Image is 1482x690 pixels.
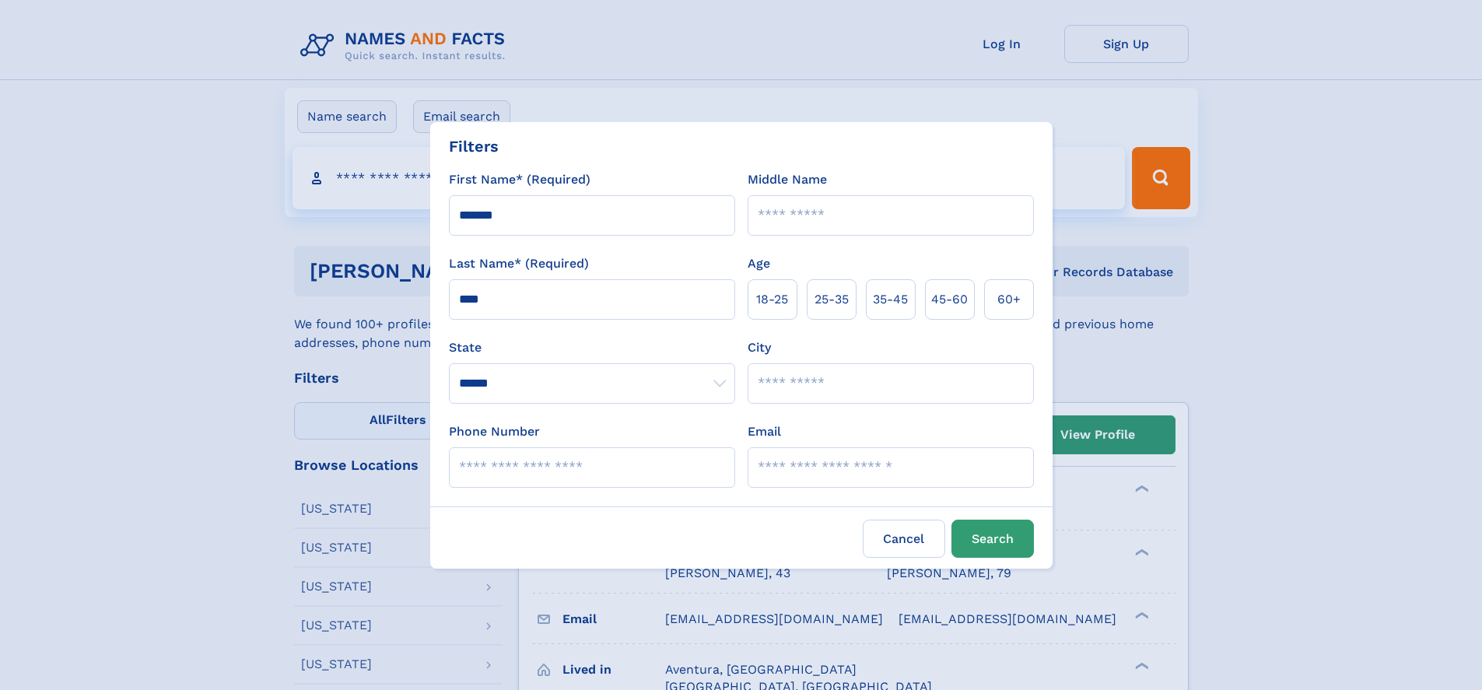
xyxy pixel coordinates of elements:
[748,170,827,189] label: Middle Name
[863,520,945,558] label: Cancel
[931,290,968,309] span: 45‑60
[997,290,1021,309] span: 60+
[449,254,589,273] label: Last Name* (Required)
[449,170,590,189] label: First Name* (Required)
[449,422,540,441] label: Phone Number
[815,290,849,309] span: 25‑35
[748,254,770,273] label: Age
[756,290,788,309] span: 18‑25
[748,422,781,441] label: Email
[873,290,908,309] span: 35‑45
[951,520,1034,558] button: Search
[449,338,735,357] label: State
[449,135,499,158] div: Filters
[748,338,771,357] label: City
